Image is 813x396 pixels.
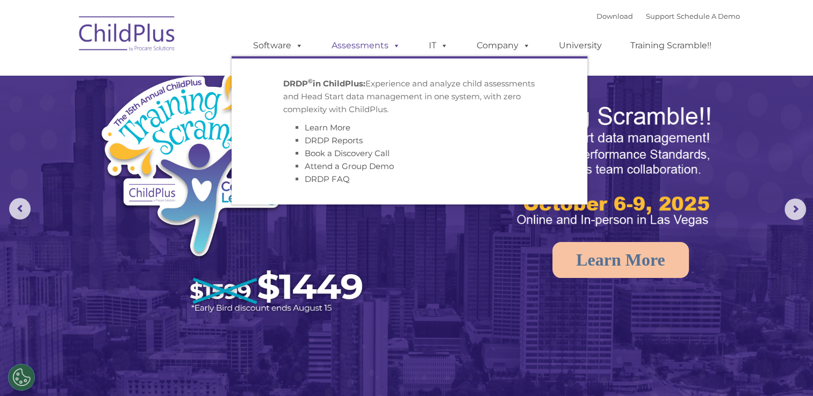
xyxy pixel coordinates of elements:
a: Support [646,12,674,20]
a: Learn More [305,122,350,133]
span: Last name [149,71,182,79]
a: Software [242,35,314,56]
sup: © [308,77,313,85]
p: Experience and analyze child assessments and Head Start data management in one system, with zero ... [283,77,536,116]
a: Learn More [552,242,689,278]
a: Book a Discovery Call [305,148,390,158]
strong: DRDP in ChildPlus: [283,78,365,89]
a: Assessments [321,35,411,56]
a: Training Scramble!! [620,35,722,56]
button: Cookies Settings [8,364,35,391]
a: Attend a Group Demo [305,161,394,171]
a: Download [596,12,633,20]
font: | [596,12,740,20]
a: Company [466,35,541,56]
a: IT [418,35,459,56]
a: DRDP Reports [305,135,363,145]
iframe: Chat Widget [638,280,813,396]
a: University [548,35,613,56]
img: ChildPlus by Procare Solutions [74,9,181,62]
a: Schedule A Demo [677,12,740,20]
span: Phone number [149,115,195,123]
a: DRDP FAQ [305,174,350,184]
